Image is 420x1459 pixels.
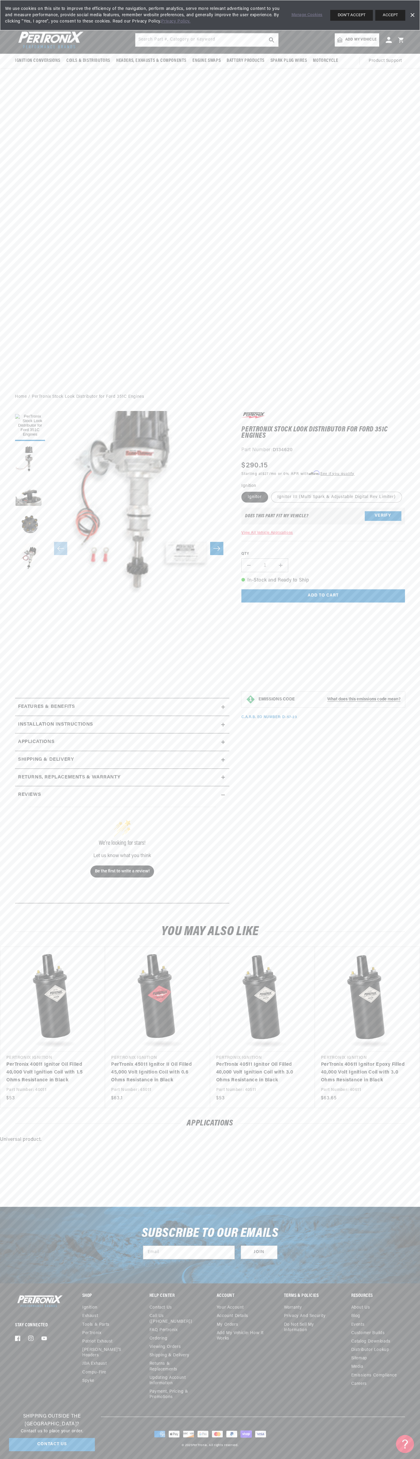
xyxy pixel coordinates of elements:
[18,721,93,729] h2: Installation instructions
[9,1438,95,1451] a: Contact Us
[9,1428,95,1435] p: Contact us to place your order.
[54,542,67,555] button: Slide left
[351,1329,385,1337] a: Customer Builds
[189,54,224,68] summary: Engine Swaps
[15,444,45,474] button: Load image 2 in gallery view
[271,492,402,503] label: Ignitor III (Multi Spark & Adjustable Digital Rev Limiter)
[241,551,405,557] label: QTY
[241,531,293,535] a: View All Vehicle Applications
[210,542,223,555] button: Slide right
[241,715,297,720] p: C.A.R.B. EO Number: D-57-23
[241,589,405,603] button: Add to cart
[258,697,295,702] strong: EMISSIONS CODE
[150,1374,199,1388] a: Updating Account Information
[15,1322,63,1328] p: Stay Connected
[209,1444,238,1447] small: All rights reserved.
[241,577,405,585] p: In-Stock and Ready to Ship
[113,54,189,68] summary: Headers, Exhausts & Components
[150,1326,178,1334] a: FAQ Pertronix
[292,12,322,18] a: Manage Cookies
[116,58,186,64] span: Headers, Exhausts & Components
[15,769,229,786] summary: Returns, Replacements & Warranty
[15,411,45,441] button: Load image 1 in gallery view
[15,926,405,938] h2: You may also like
[258,697,400,702] button: EMISSIONS CODEWhat does this emissions code mean?
[273,448,293,452] strong: D134620
[330,10,373,21] button: DON'T ACCEPT
[82,1329,101,1337] a: PerTronix
[351,1346,389,1354] a: Distributor Lookup
[18,791,41,799] h2: Reviews
[241,483,257,489] legend: Ignition
[150,1351,189,1360] a: Shipping & Delivery
[321,1061,408,1084] a: PerTronix 40611 Ignitor Epoxy Filled 40,000 Volt Ignition Coil with 3.0 Ohms Resistance in Black
[15,411,229,686] media-gallery: Gallery Viewer
[216,1061,303,1084] a: PerTronix 40511 Ignitor Oil Filled 40,000 Volt Ignition Coil with 3.0 Ohms Resistance in Black
[150,1360,199,1373] a: Returns & Replacements
[15,1294,63,1308] img: Pertronix
[82,1346,131,1360] a: [PERSON_NAME]'s Headers
[18,703,75,711] h2: Features & Benefits
[150,1388,203,1401] a: Payment, Pricing & Promotions
[15,751,229,769] summary: Shipping & Delivery
[241,492,268,503] label: Ignitor
[32,394,144,400] a: PerTronix Stock Look Distributor for Ford 351C Engines
[15,54,63,68] summary: Ignition Conversions
[143,1246,234,1259] input: Email
[15,786,229,804] summary: Reviews
[82,1368,106,1377] a: Compu-Fire
[18,738,54,746] span: Applications
[320,472,354,476] a: See if you qualify - Learn more about Affirm Financing (opens in modal)
[267,54,310,68] summary: Spark Plug Wires
[365,511,401,521] button: Verify
[182,1444,208,1447] small: © 2025 .
[82,1360,107,1368] a: JBA Exhaust
[18,804,226,899] div: customer reviews
[369,54,405,68] summary: Product Support
[15,394,405,400] nav: breadcrumbs
[15,698,229,716] summary: Features & Benefits
[192,1444,207,1447] a: PerTronix
[310,54,341,68] summary: Motorcycle
[246,695,255,704] img: Emissions code
[284,1321,338,1334] a: Do not sell my information
[217,1305,244,1312] a: Your account
[29,840,216,846] div: We’re looking for stars!
[375,10,405,21] button: ACCEPT
[15,716,229,733] summary: Installation instructions
[82,1321,110,1329] a: Tools & Parts
[15,510,45,540] button: Load image 4 in gallery view
[15,477,45,507] button: Load image 3 in gallery view
[15,58,60,64] span: Ignition Conversions
[161,19,190,24] a: Privacy Policy.
[284,1312,326,1320] a: Privacy and Security
[66,58,110,64] span: Coils & Distributors
[309,471,319,475] span: Affirm
[284,1305,302,1312] a: Warranty
[150,1334,168,1343] a: Ordering
[265,33,278,47] button: search button
[270,58,307,64] span: Spark Plug Wires
[82,1377,94,1385] a: Spyke
[5,6,283,25] span: We use cookies on this site to improve the efficiency of the navigation, perform analytics, serve...
[15,394,27,400] a: Home
[142,1228,279,1239] h3: Subscribe to our emails
[217,1312,248,1320] a: Account details
[327,697,400,702] strong: What does this emissions code mean?
[192,58,221,64] span: Engine Swaps
[29,853,216,858] div: Let us know what you think
[217,1329,270,1343] a: Add My Vehicle: How It Works
[241,471,354,477] p: Starting at /mo or 0% APR with .
[241,427,405,439] h1: PerTronix Stock Look Distributor for Ford 351C Engines
[150,1305,172,1312] a: Contact us
[90,865,154,878] button: Be the first to write a review!
[150,1343,181,1351] a: Viewing Orders
[262,472,269,476] span: $27
[369,58,402,64] span: Product Support
[6,1061,93,1084] a: PerTronix 40011 Ignitor Oil Filled 40,000 Volt Ignition Coil with 1.5 Ohms Resistance in Black
[241,1246,277,1259] button: Subscribe
[111,1061,198,1084] a: PerTronix 45011 Ignitor II Oil Filled 45,000 Volt Ignition Coil with 0.6 Ohms Resistance in Black
[82,1305,98,1312] a: Ignition
[150,1312,199,1326] a: Call Us ([PHONE_NUMBER])
[245,514,308,518] div: Does This part fit My vehicle?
